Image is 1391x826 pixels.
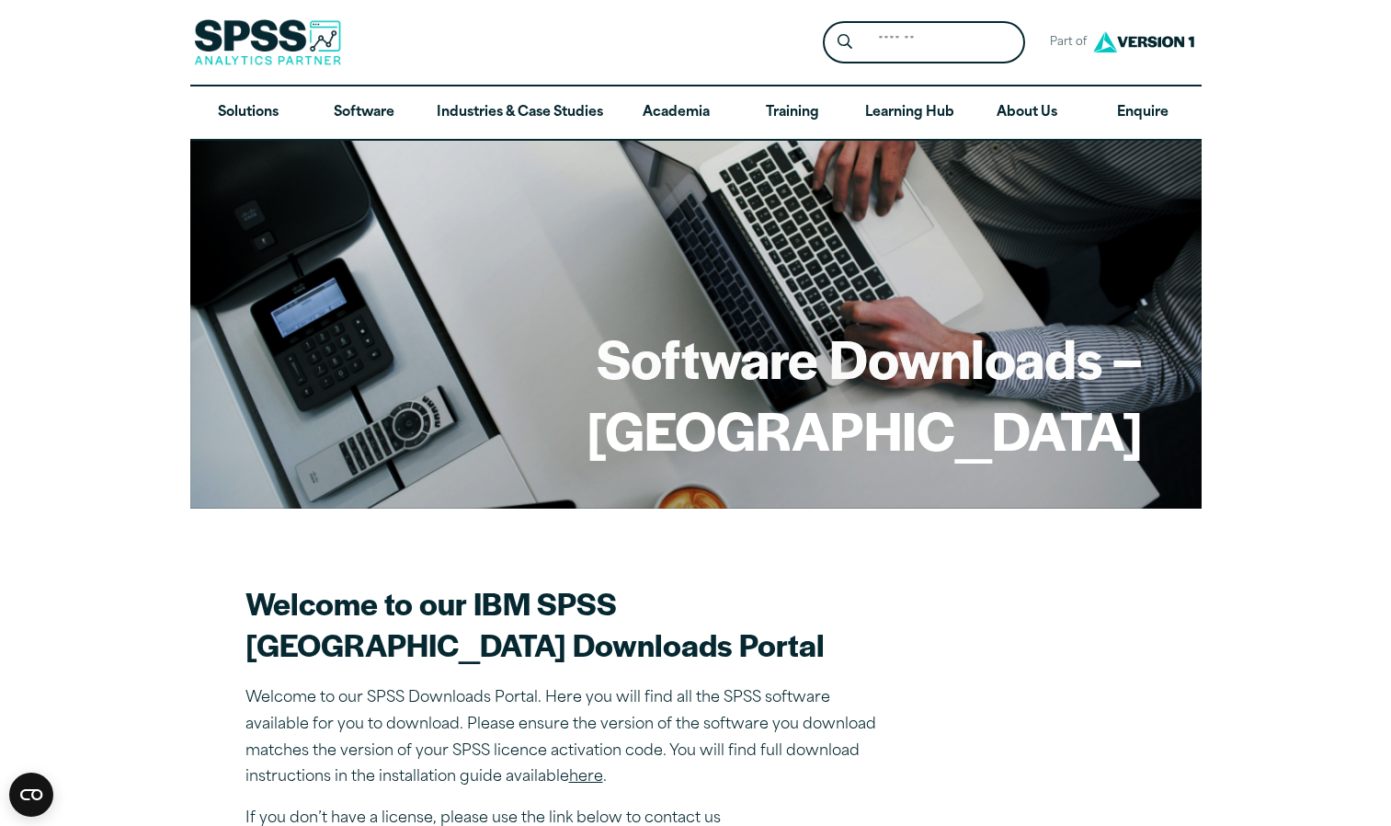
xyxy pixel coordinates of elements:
[245,685,889,791] p: Welcome to our SPSS Downloads Portal. Here you will find all the SPSS software available for you ...
[306,86,422,140] a: Software
[194,19,341,65] img: SPSS Analytics Partner
[734,86,849,140] a: Training
[9,773,53,817] button: Open CMP widget
[823,21,1025,64] form: Site Header Search Form
[1040,29,1089,56] span: Part of
[969,86,1085,140] a: About Us
[1089,25,1199,59] img: Version1 Logo
[838,34,852,50] svg: Search magnifying glass icon
[827,26,861,60] button: Search magnifying glass icon
[245,582,889,665] h2: Welcome to our IBM SPSS [GEOGRAPHIC_DATA] Downloads Portal
[569,770,603,785] a: here
[618,86,734,140] a: Academia
[190,86,306,140] a: Solutions
[422,86,618,140] a: Industries & Case Studies
[190,86,1202,140] nav: Desktop version of site main menu
[850,86,969,140] a: Learning Hub
[1085,86,1201,140] a: Enquire
[249,322,1143,465] h1: Software Downloads – [GEOGRAPHIC_DATA]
